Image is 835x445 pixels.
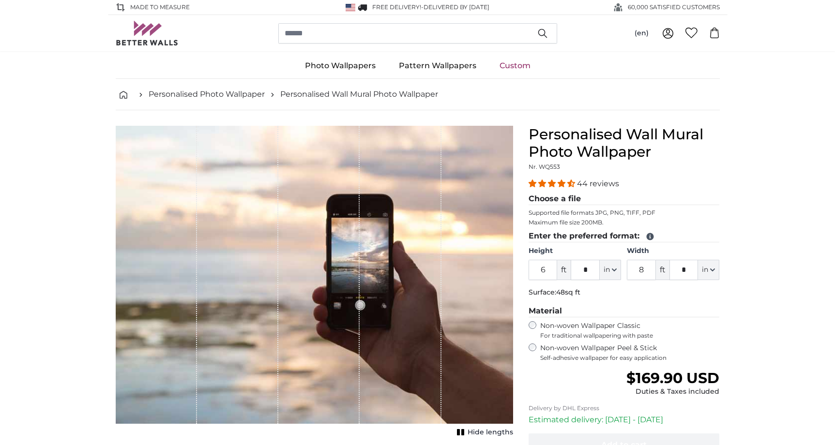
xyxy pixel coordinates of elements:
span: For traditional wallpapering with paste [540,332,720,340]
p: Estimated delivery: [DATE] - [DATE] [529,414,720,426]
label: Non-woven Wallpaper Peel & Stick [540,343,720,362]
button: Hide lengths [454,426,513,439]
p: Maximum file size 200MB. [529,219,720,226]
a: Photo Wallpapers [293,53,387,78]
span: FREE delivery! [372,3,421,11]
img: Betterwalls [116,21,179,45]
a: Custom [488,53,542,78]
span: $169.90 USD [626,369,719,387]
nav: breadcrumbs [116,79,720,110]
span: Made to Measure [130,3,190,12]
label: Width [627,246,719,256]
a: Personalised Photo Wallpaper [149,89,265,100]
span: - [421,3,489,11]
legend: Choose a file [529,193,720,205]
div: 1 of 1 [116,126,513,439]
span: Nr. WQ553 [529,163,560,170]
span: Hide lengths [468,428,513,437]
h1: Personalised Wall Mural Photo Wallpaper [529,126,720,161]
button: (en) [627,25,656,42]
button: in [600,260,621,280]
p: Surface: [529,288,720,297]
span: ft [656,260,669,280]
legend: Material [529,305,720,317]
span: ft [557,260,571,280]
span: in [604,265,610,275]
span: Self-adhesive wallpaper for easy application [540,354,720,362]
label: Non-woven Wallpaper Classic [540,321,720,340]
label: Height [529,246,621,256]
span: 44 reviews [577,179,619,188]
img: United States [346,4,355,11]
span: Delivered by [DATE] [424,3,489,11]
div: Duties & Taxes included [626,387,719,397]
button: in [698,260,719,280]
p: Supported file formats JPG, PNG, TIFF, PDF [529,209,720,217]
span: 48sq ft [556,288,580,297]
span: 60,000 SATISFIED CUSTOMERS [628,3,720,12]
legend: Enter the preferred format: [529,230,720,242]
a: Pattern Wallpapers [387,53,488,78]
p: Delivery by DHL Express [529,404,720,412]
span: in [702,265,708,275]
span: 4.34 stars [529,179,577,188]
a: Personalised Wall Mural Photo Wallpaper [280,89,438,100]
